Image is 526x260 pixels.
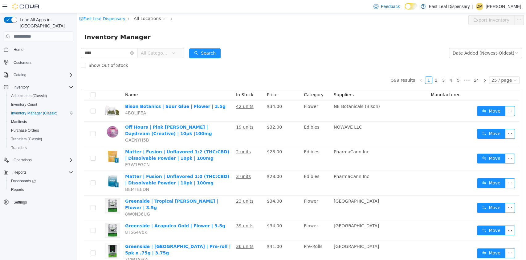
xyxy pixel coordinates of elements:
[11,46,26,53] a: Home
[9,144,73,151] span: Transfers
[1,83,76,92] button: Inventory
[48,97,69,102] span: 4BQLJFEA
[348,64,355,71] li: 1
[1,45,76,54] button: Home
[428,213,438,222] button: icon: ellipsis
[428,165,438,175] button: icon: ellipsis
[11,169,73,176] span: Reports
[14,85,29,90] span: Inventory
[11,145,27,150] span: Transfers
[1,198,76,207] button: Settings
[48,199,73,204] span: 8W0N36UG
[376,35,437,45] div: Date Added (Newest-Oldest)
[190,91,205,96] span: $34.00
[14,158,32,163] span: Operations
[9,109,73,117] span: Inventory Manager (Classic)
[190,231,205,236] span: $41.00
[190,210,205,215] span: $34.00
[159,112,177,117] u: 19 units
[190,136,205,141] span: $28.00
[64,37,92,43] span: All Categories
[224,109,254,133] td: Edibles
[354,79,383,84] span: Manufacturer
[57,2,84,9] span: All Locations
[257,186,302,191] span: [GEOGRAPHIC_DATA]
[28,90,43,106] img: Bison Botanics | Sour Glue | Flower | 3.5g hero shot
[1,58,76,67] button: Customers
[48,231,153,242] a: Greenside | [GEOGRAPHIC_DATA] | Pre-roll | 5pk x .75g | 3.75g
[428,141,438,151] button: icon: ellipsis
[51,3,52,8] span: /
[385,64,395,71] li: Next 5 Pages
[11,137,42,142] span: Transfers (Classic)
[11,59,34,66] a: Customers
[428,93,438,103] button: icon: ellipsis
[159,136,174,141] u: 2 units
[159,91,177,96] u: 42 units
[11,84,31,91] button: Inventory
[400,213,428,222] button: icon: swapMove
[6,92,76,100] button: Adjustments (Classic)
[428,116,438,126] button: icon: ellipsis
[48,112,135,123] a: Off Hours | Pink [PERSON_NAME] | Daydream (Creative) | 10pk |100mg
[9,101,73,108] span: Inventory Count
[437,2,447,12] button: icon: ellipsis
[429,3,470,10] p: East Leaf Dispensary
[28,111,43,126] img: Off Hours | Pink Berry | Daydream (Creative) | 10pk |100mg hero shot
[12,3,40,10] img: Cova
[9,186,27,193] a: Reports
[9,118,73,126] span: Manifests
[14,47,23,52] span: Home
[9,92,73,100] span: Adjustments (Classic)
[159,231,177,236] u: 36 units
[400,235,428,245] button: icon: swapMove
[48,79,61,84] span: Name
[9,92,49,100] a: Adjustments (Classic)
[342,66,346,69] i: icon: left
[28,160,43,176] img: Matter | Fusion | Unflavored 1:0 (THC:CBD) | Dissolvable Powder | 10pk | 100mg hero shot
[9,118,29,126] a: Manifests
[257,231,302,236] span: [GEOGRAPHIC_DATA]
[257,161,292,166] span: PharmaCann Inc
[14,200,27,205] span: Settings
[6,118,76,126] button: Manifests
[400,165,428,175] button: icon: swapMove
[9,127,42,134] a: Purchase Orders
[11,46,73,53] span: Home
[428,190,438,200] button: icon: ellipsis
[53,38,57,42] i: icon: close-circle
[472,3,473,10] p: |
[370,64,377,71] a: 4
[224,133,254,158] td: Edibles
[11,71,73,79] span: Catalog
[11,179,36,184] span: Dashboards
[348,64,355,71] a: 1
[11,58,73,66] span: Customers
[428,235,438,245] button: icon: ellipsis
[257,112,285,117] span: NOWAVE LLC
[11,128,39,133] span: Purchase Orders
[227,79,247,84] span: Category
[9,186,73,193] span: Reports
[486,3,521,10] p: [PERSON_NAME]
[363,64,370,71] li: 3
[9,144,29,151] a: Transfers
[48,174,72,179] span: BEMTEEDN
[9,101,40,108] a: Inventory Count
[9,50,54,55] span: Show Out of Stock
[224,207,254,228] td: Flower
[9,135,44,143] a: Transfers (Classic)
[370,64,377,71] li: 4
[11,84,73,91] span: Inventory
[476,3,483,10] div: Danielle Miller
[6,143,76,152] button: Transfers
[224,88,254,109] td: Flower
[9,177,73,185] span: Dashboards
[6,100,76,109] button: Inventory Count
[11,169,29,176] button: Reports
[48,136,152,148] a: Matter | Fusion | Unflavored 1:2 (THC:CBD) | Dissolvable Powder | 10pk | 100mg
[377,64,385,71] li: 5
[28,230,43,246] img: Greenside | London Bridge | Pre-roll | 5pk x .75g | 3.75g hero shot
[438,38,441,43] i: icon: down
